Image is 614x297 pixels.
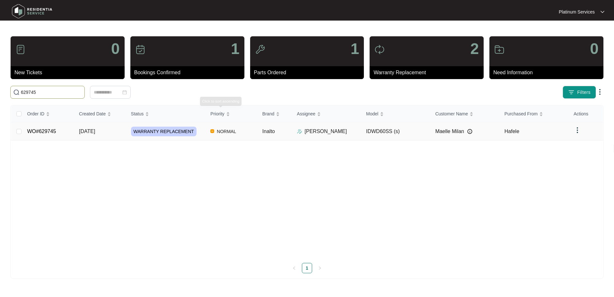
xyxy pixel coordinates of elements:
li: Next Page [315,263,325,273]
span: Priority [210,110,224,117]
th: Model [361,105,430,122]
p: 0 [111,41,120,57]
th: Priority [205,105,257,122]
span: Created Date [79,110,106,117]
p: 1 [231,41,240,57]
input: Search by Order Id, Assignee Name, Customer Name, Brand and Model [21,89,82,96]
span: Model [366,110,378,117]
span: Maelle Milan [435,128,464,135]
span: WARRANTY REPLACEMENT [131,127,197,136]
p: 2 [470,41,479,57]
td: IDWD60SS (s) [361,122,430,140]
p: Warranty Replacement [373,69,484,76]
span: NORMAL [214,128,239,135]
img: dropdown arrow [596,88,604,96]
img: icon [15,44,26,55]
span: Status [131,110,144,117]
span: [DATE] [79,129,95,134]
img: Assigner Icon [297,129,302,134]
button: right [315,263,325,273]
img: icon [494,44,504,55]
span: Assignee [297,110,316,117]
p: Platinum Services [559,9,595,15]
img: search-icon [13,89,20,95]
span: Order ID [27,110,44,117]
img: icon [135,44,145,55]
th: Customer Name [430,105,499,122]
span: Hafele [504,129,519,134]
p: New Tickets [14,69,125,76]
th: Created Date [74,105,126,122]
th: Actions [568,105,603,122]
img: filter icon [568,89,575,95]
a: WO#629745 [27,129,56,134]
button: left [289,263,299,273]
img: icon [255,44,265,55]
span: Purchased From [504,110,538,117]
a: 1 [302,263,312,273]
span: left [292,266,296,270]
p: Bookings Confirmed [134,69,244,76]
img: Info icon [467,129,472,134]
li: Previous Page [289,263,299,273]
p: Parts Ordered [254,69,364,76]
span: Customer Name [435,110,468,117]
img: Vercel Logo [210,129,214,133]
span: Brand [262,110,274,117]
th: Assignee [292,105,361,122]
span: Inalto [262,129,275,134]
img: icon [374,44,385,55]
span: right [318,266,322,270]
img: residentia service logo [10,2,55,21]
th: Status [126,105,206,122]
th: Order ID [22,105,74,122]
img: dropdown arrow [601,10,604,14]
th: Brand [257,105,292,122]
p: [PERSON_NAME] [305,128,347,135]
span: Filters [577,89,591,96]
p: 0 [590,41,599,57]
img: dropdown arrow [574,126,581,134]
p: 1 [351,41,359,57]
button: filter iconFilters [563,86,596,99]
p: Need Information [493,69,603,76]
th: Purchased From [499,105,568,122]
